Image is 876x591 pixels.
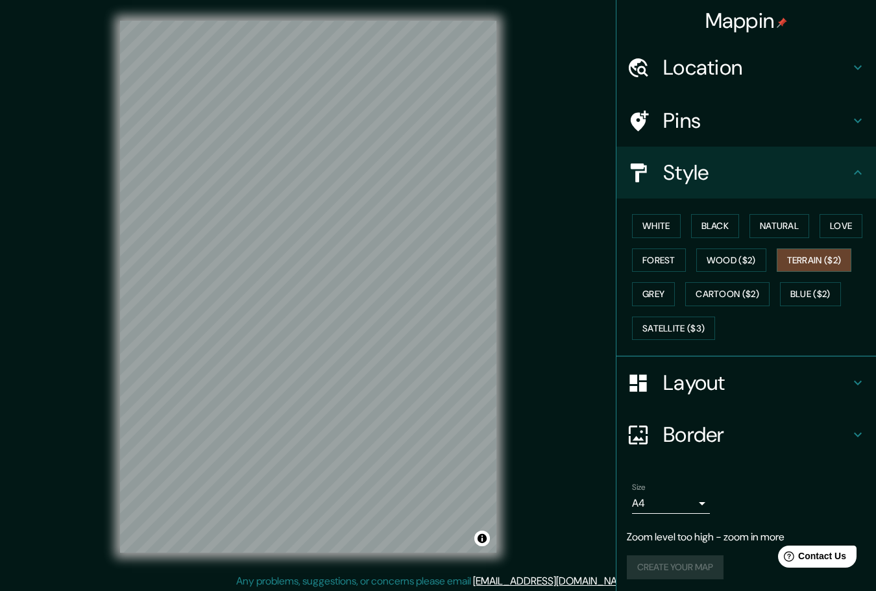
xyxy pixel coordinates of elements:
[474,531,490,546] button: Toggle attribution
[820,214,862,238] button: Love
[663,160,850,186] h4: Style
[616,409,876,461] div: Border
[777,248,852,272] button: Terrain ($2)
[616,147,876,199] div: Style
[632,317,715,341] button: Satellite ($3)
[616,95,876,147] div: Pins
[780,282,841,306] button: Blue ($2)
[663,370,850,396] h4: Layout
[777,18,787,28] img: pin-icon.png
[120,21,496,553] canvas: Map
[705,8,788,34] h4: Mappin
[691,214,740,238] button: Black
[236,573,635,589] p: Any problems, suggestions, or concerns please email .
[749,214,809,238] button: Natural
[632,248,686,272] button: Forest
[632,214,681,238] button: White
[473,574,633,588] a: [EMAIL_ADDRESS][DOMAIN_NAME]
[760,540,862,577] iframe: Help widget launcher
[632,482,646,493] label: Size
[663,54,850,80] h4: Location
[627,529,866,545] p: Zoom level too high - zoom in more
[663,422,850,448] h4: Border
[696,248,766,272] button: Wood ($2)
[616,42,876,93] div: Location
[632,493,710,514] div: A4
[632,282,675,306] button: Grey
[616,357,876,409] div: Layout
[663,108,850,134] h4: Pins
[685,282,770,306] button: Cartoon ($2)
